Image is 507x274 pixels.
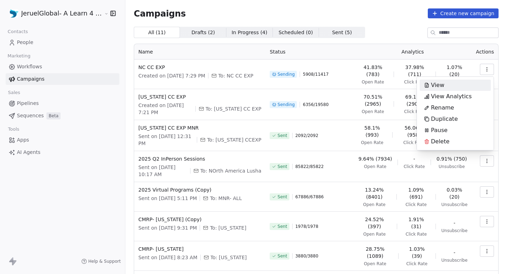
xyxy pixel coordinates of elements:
[431,126,447,135] span: Pause
[431,92,472,101] span: View Analytics
[420,80,491,147] div: Suggestions
[431,115,458,123] span: Duplicate
[431,104,454,112] span: Rename
[431,137,450,146] span: Delete
[431,81,444,89] span: View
